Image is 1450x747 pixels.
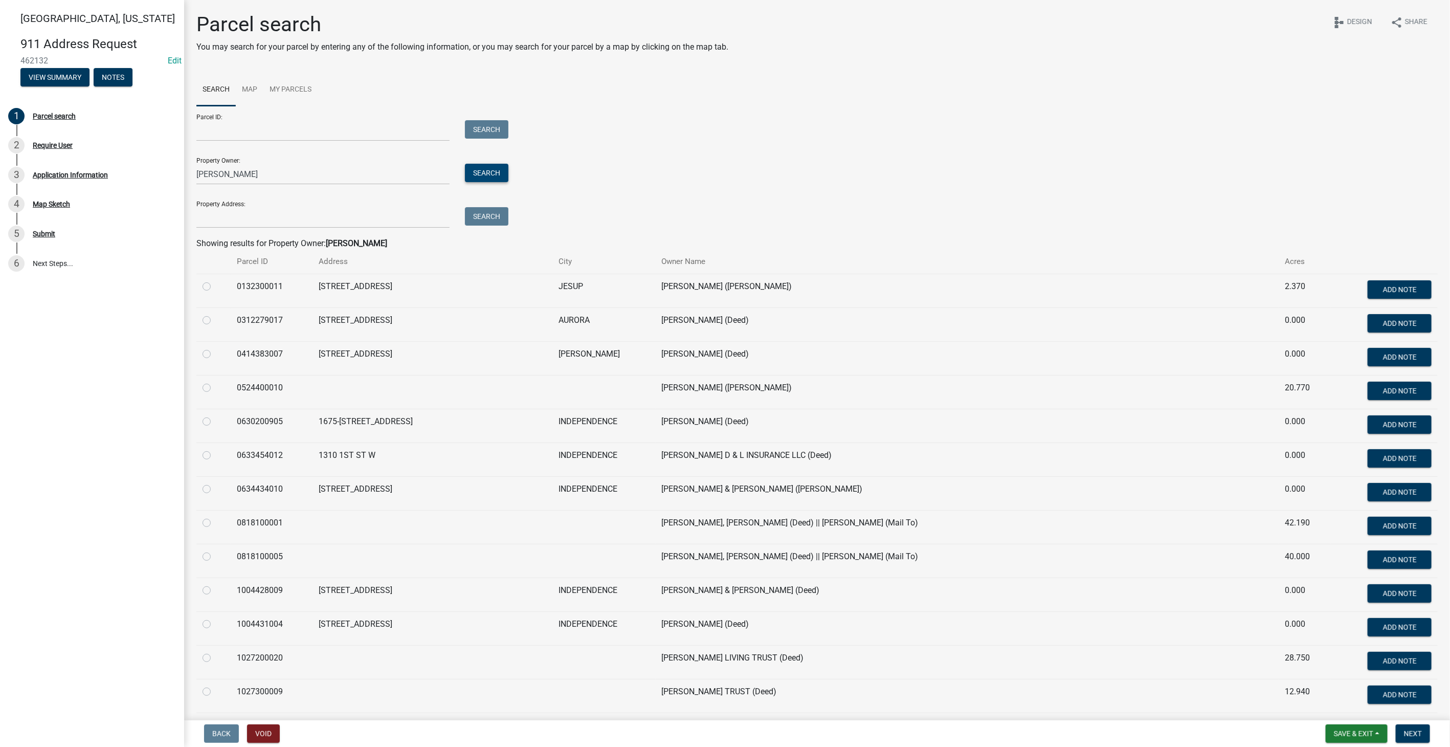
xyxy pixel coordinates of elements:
span: Add Note [1382,285,1416,293]
span: Save & Exit [1334,730,1373,738]
button: Add Note [1368,348,1432,366]
td: [PERSON_NAME] LIVING TRUST (Deed) [656,645,1279,679]
div: Application Information [33,171,108,179]
span: Next [1404,730,1422,738]
td: INDEPENDENCE [552,578,656,611]
td: [PERSON_NAME] & [PERSON_NAME] ([PERSON_NAME]) [656,476,1279,510]
a: Search [196,74,236,106]
td: 20.770 [1279,375,1331,409]
th: Address [313,250,552,274]
h4: 911 Address Request [20,37,176,52]
button: Add Note [1368,382,1432,400]
button: schemaDesign [1325,12,1380,32]
i: share [1391,16,1403,29]
td: 0.000 [1279,409,1331,443]
div: Require User [33,142,73,149]
div: 4 [8,196,25,212]
td: [PERSON_NAME], [PERSON_NAME] (Deed) || [PERSON_NAME] (Mail To) [656,544,1279,578]
td: 12.940 [1279,679,1331,713]
a: Edit [168,56,182,65]
td: 0634434010 [231,476,313,510]
span: Share [1405,16,1427,29]
td: INDEPENDENCE [552,611,656,645]
td: [STREET_ADDRESS] [313,274,552,307]
span: Add Note [1382,690,1416,698]
button: Add Note [1368,584,1432,603]
td: INDEPENDENCE [552,476,656,510]
td: 0633454012 [231,443,313,476]
div: 5 [8,226,25,242]
p: You may search for your parcel by entering any of the following information, or you may search fo... [196,41,728,53]
td: [STREET_ADDRESS] [313,578,552,611]
td: 1027300009 [231,679,313,713]
span: Back [212,730,231,738]
td: [STREET_ADDRESS] [313,611,552,645]
div: Showing results for Property Owner: [196,237,1438,250]
span: Add Note [1382,521,1416,530]
span: Design [1347,16,1372,29]
strong: [PERSON_NAME] [326,238,387,248]
i: schema [1333,16,1345,29]
button: Search [465,120,508,139]
a: My Parcels [263,74,318,106]
th: Acres [1279,250,1331,274]
span: Add Note [1382,386,1416,394]
span: Add Note [1382,353,1416,361]
td: 1310 1ST ST W [313,443,552,476]
button: View Summary [20,68,90,86]
td: [PERSON_NAME] ([PERSON_NAME]) [656,375,1279,409]
button: Next [1396,724,1430,743]
button: Add Note [1368,280,1432,299]
td: 0524400010 [231,375,313,409]
td: 0.000 [1279,341,1331,375]
td: 0.000 [1279,443,1331,476]
span: [GEOGRAPHIC_DATA], [US_STATE] [20,12,175,25]
td: 1027400008 [231,713,313,746]
span: 462132 [20,56,164,65]
td: 40.000 [1279,544,1331,578]
span: Add Note [1382,319,1416,327]
td: [STREET_ADDRESS] [313,341,552,375]
th: Owner Name [656,250,1279,274]
td: 0.000 [1279,307,1331,341]
td: INDEPENDENCE [552,409,656,443]
td: [PERSON_NAME] (Deed) [656,341,1279,375]
td: [STREET_ADDRESS] [313,307,552,341]
td: 1675-[STREET_ADDRESS] [313,409,552,443]
button: Add Note [1368,517,1432,535]
td: 0818100001 [231,510,313,544]
td: [PERSON_NAME] (Deed) [656,409,1279,443]
button: Add Note [1368,449,1432,468]
td: [STREET_ADDRESS] [313,476,552,510]
td: [PERSON_NAME] TRUST (Deed) [656,713,1279,746]
td: 38.840 [1279,713,1331,746]
td: 1027200020 [231,645,313,679]
wm-modal-confirm: Summary [20,74,90,82]
div: 6 [8,255,25,272]
td: JESUP [552,274,656,307]
span: Add Note [1382,420,1416,428]
td: 0.000 [1279,578,1331,611]
div: Map Sketch [33,201,70,208]
td: 0414383007 [231,341,313,375]
button: Search [465,164,508,182]
td: 1004431004 [231,611,313,645]
button: Void [247,724,280,743]
button: Add Note [1368,618,1432,636]
span: Add Note [1382,656,1416,665]
button: shareShare [1382,12,1436,32]
h1: Parcel search [196,12,728,37]
td: [PERSON_NAME] D & L INSURANCE LLC (Deed) [656,443,1279,476]
div: 1 [8,108,25,124]
wm-modal-confirm: Edit Application Number [168,56,182,65]
span: Add Note [1382,623,1416,631]
button: Notes [94,68,132,86]
td: [PERSON_NAME], [PERSON_NAME] (Deed) || [PERSON_NAME] (Mail To) [656,510,1279,544]
td: 42.190 [1279,510,1331,544]
td: [PERSON_NAME] & [PERSON_NAME] (Deed) [656,578,1279,611]
td: [PERSON_NAME] (Deed) [656,307,1279,341]
button: Add Note [1368,551,1432,569]
button: Add Note [1368,483,1432,501]
th: Parcel ID [231,250,313,274]
td: 0132300011 [231,274,313,307]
